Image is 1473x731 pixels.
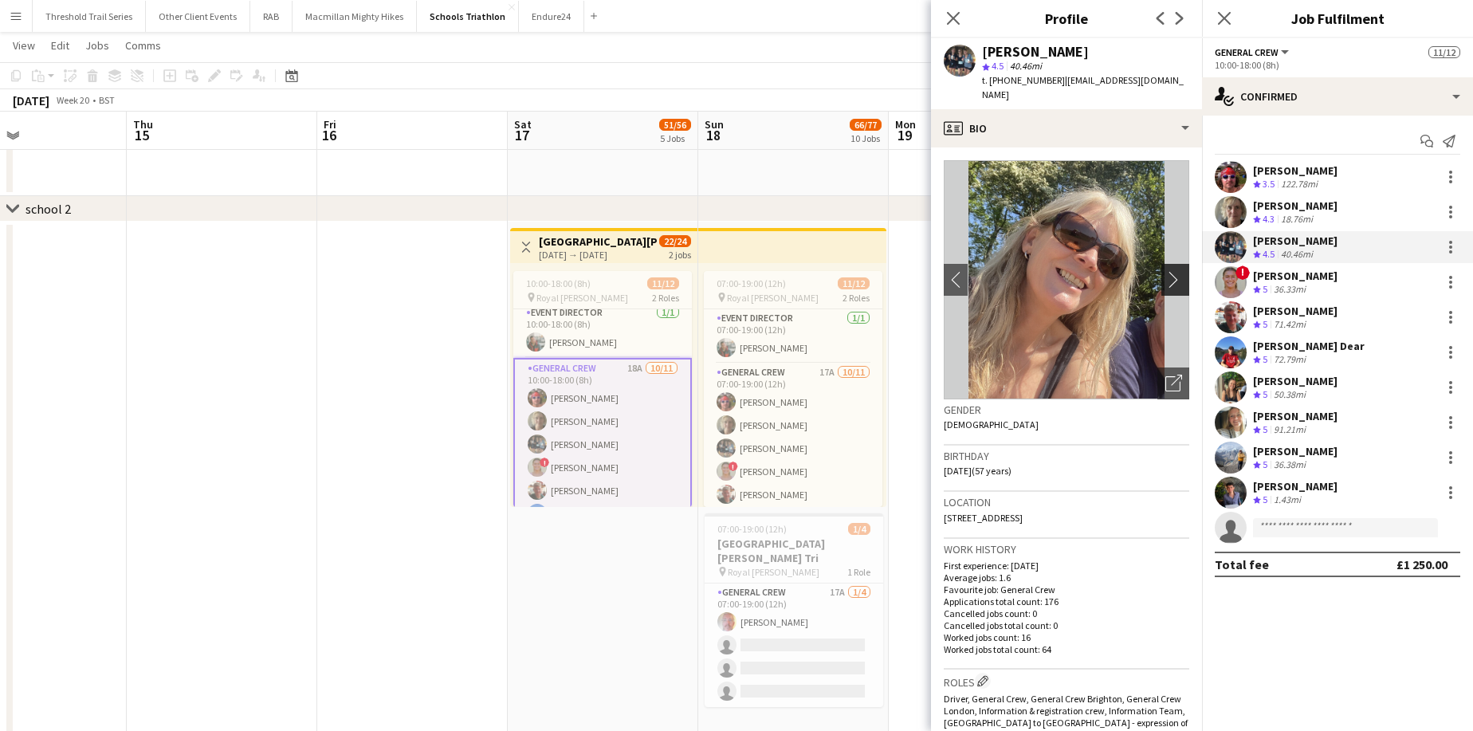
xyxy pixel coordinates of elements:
span: [DATE] (57 years) [944,465,1011,477]
div: [DATE] → [DATE] [539,249,658,261]
span: 16 [321,126,336,144]
button: Threshold Trail Series [33,1,146,32]
span: Comms [125,38,161,53]
span: Sat [514,117,532,132]
div: 10 Jobs [850,132,881,144]
div: 2 jobs [669,247,691,261]
span: 5 [1263,493,1267,505]
a: Edit [45,35,76,56]
app-card-role: General Crew18A10/1110:00-18:00 (8h)[PERSON_NAME][PERSON_NAME][PERSON_NAME]![PERSON_NAME][PERSON_... [513,358,692,647]
span: Royal [PERSON_NAME] [536,292,628,304]
span: 5 [1263,423,1267,435]
app-job-card: 07:00-19:00 (12h)1/4[GEOGRAPHIC_DATA][PERSON_NAME] Tri Royal [PERSON_NAME]1 RoleGeneral Crew17A1/... [705,513,883,707]
div: [PERSON_NAME] [1253,198,1337,213]
h3: [GEOGRAPHIC_DATA][PERSON_NAME] Tri [705,536,883,565]
p: Worked jobs total count: 64 [944,643,1189,655]
span: 11/12 [838,277,870,289]
app-card-role: General Crew17A10/1107:00-19:00 (12h)[PERSON_NAME][PERSON_NAME][PERSON_NAME]![PERSON_NAME][PERSON... [704,364,882,649]
h3: Roles [944,673,1189,690]
div: school 2 [26,201,71,217]
span: 5 [1263,318,1267,330]
span: 66/77 [850,119,882,131]
div: [DATE] [13,92,49,108]
h3: Location [944,495,1189,509]
div: [PERSON_NAME] [1253,163,1337,178]
div: [PERSON_NAME] [982,45,1089,59]
div: [PERSON_NAME] [1253,269,1337,283]
span: 11/12 [1428,46,1460,58]
p: Cancelled jobs total count: 0 [944,619,1189,631]
app-job-card: 07:00-19:00 (12h)11/12 Royal [PERSON_NAME]2 RolesEvent Director1/107:00-19:00 (12h)[PERSON_NAME]G... [704,271,882,507]
h3: Job Fulfilment [1202,8,1473,29]
div: 1.43mi [1271,493,1304,507]
div: 18.76mi [1278,213,1316,226]
div: [PERSON_NAME] [1253,374,1337,388]
span: 5 [1263,353,1267,365]
span: 3.5 [1263,178,1275,190]
button: Other Client Events [146,1,250,32]
span: 15 [131,126,153,144]
span: Royal [PERSON_NAME] [728,566,819,578]
button: Schools Triathlon [417,1,519,32]
span: Fri [324,117,336,132]
div: 40.46mi [1278,248,1316,261]
div: 5 Jobs [660,132,690,144]
p: First experience: [DATE] [944,560,1189,572]
div: Total fee [1215,556,1269,572]
div: Bio [931,109,1202,147]
span: 17 [512,126,532,144]
span: 2 Roles [652,292,679,304]
h3: Gender [944,403,1189,417]
div: 71.42mi [1271,318,1309,332]
span: | [EMAIL_ADDRESS][DOMAIN_NAME] [982,74,1184,100]
div: [PERSON_NAME] [1253,444,1337,458]
span: ! [540,458,549,467]
div: 122.78mi [1278,178,1321,191]
span: [DEMOGRAPHIC_DATA] [944,419,1039,430]
span: View [13,38,35,53]
div: £1 250.00 [1396,556,1447,572]
span: 2 Roles [843,292,870,304]
app-card-role: Event Director1/107:00-19:00 (12h)[PERSON_NAME] [704,309,882,364]
h3: Work history [944,542,1189,556]
span: 4.5 [992,60,1004,72]
div: Open photos pop-in [1157,367,1189,399]
div: 36.33mi [1271,283,1309,297]
div: BST [99,94,115,106]
a: Jobs [79,35,116,56]
span: 07:00-19:00 (12h) [717,277,786,289]
span: 1 Role [847,566,870,578]
span: Week 20 [53,94,92,106]
span: 5 [1263,283,1267,295]
div: 10:00-18:00 (8h) [1215,59,1460,71]
span: ! [729,462,738,471]
div: [PERSON_NAME] [1253,479,1337,493]
div: 72.79mi [1271,353,1309,367]
div: Confirmed [1202,77,1473,116]
span: Mon [895,117,916,132]
span: 51/56 [659,119,691,131]
p: Favourite job: General Crew [944,584,1189,595]
a: Comms [119,35,167,56]
div: [PERSON_NAME] [1253,304,1337,318]
div: 50.38mi [1271,388,1309,402]
div: 91.21mi [1271,423,1309,437]
span: 22/24 [659,235,691,247]
span: Royal [PERSON_NAME] [727,292,819,304]
button: RAB [250,1,293,32]
p: Average jobs: 1.6 [944,572,1189,584]
h3: Profile [931,8,1202,29]
span: 10:00-18:00 (8h) [526,277,591,289]
span: 1/4 [848,523,870,535]
app-job-card: 10:00-18:00 (8h)11/12 Royal [PERSON_NAME]2 RolesEvent Director1/110:00-18:00 (8h)[PERSON_NAME]Gen... [513,271,692,507]
span: 4.5 [1263,248,1275,260]
app-card-role: Event Director1/110:00-18:00 (8h)[PERSON_NAME] [513,304,692,358]
span: 5 [1263,458,1267,470]
button: Endure24 [519,1,584,32]
span: 07:00-19:00 (12h) [717,523,787,535]
button: General Crew [1215,46,1291,58]
span: Jobs [85,38,109,53]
